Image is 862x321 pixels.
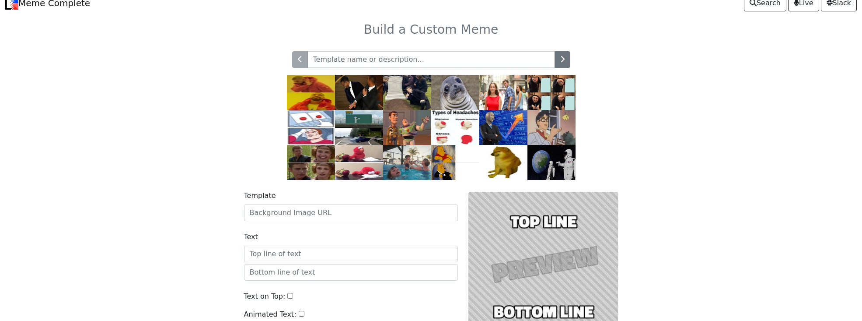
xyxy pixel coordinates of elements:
[383,75,431,110] img: grave.jpg
[335,75,383,110] img: slap.jpg
[479,110,527,145] img: stonks.jpg
[431,75,479,110] img: ams.jpg
[244,205,458,221] input: Background Image URL
[527,75,576,110] img: gru.jpg
[244,309,297,320] label: Animated Text:
[527,145,576,180] img: astronaut.jpg
[244,264,458,281] input: Bottom line of text
[527,110,576,145] img: pigeon.jpg
[287,110,335,145] img: ds.jpg
[479,75,527,110] img: db.jpg
[244,232,258,242] label: Text
[479,145,527,180] img: cheems.jpg
[244,246,458,262] input: Top line of text
[307,51,555,68] input: Template name or description...
[431,110,479,145] img: headaches.jpg
[335,145,383,180] img: elmo.jpg
[244,190,276,201] label: Template
[287,145,335,180] img: right.jpg
[244,291,286,302] label: Text on Top:
[431,145,479,180] img: pooh.jpg
[335,110,383,145] img: exit.jpg
[287,75,335,110] img: drake.jpg
[383,110,431,145] img: buzz.jpg
[383,145,431,180] img: pool.jpg
[148,22,715,37] h3: Build a Custom Meme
